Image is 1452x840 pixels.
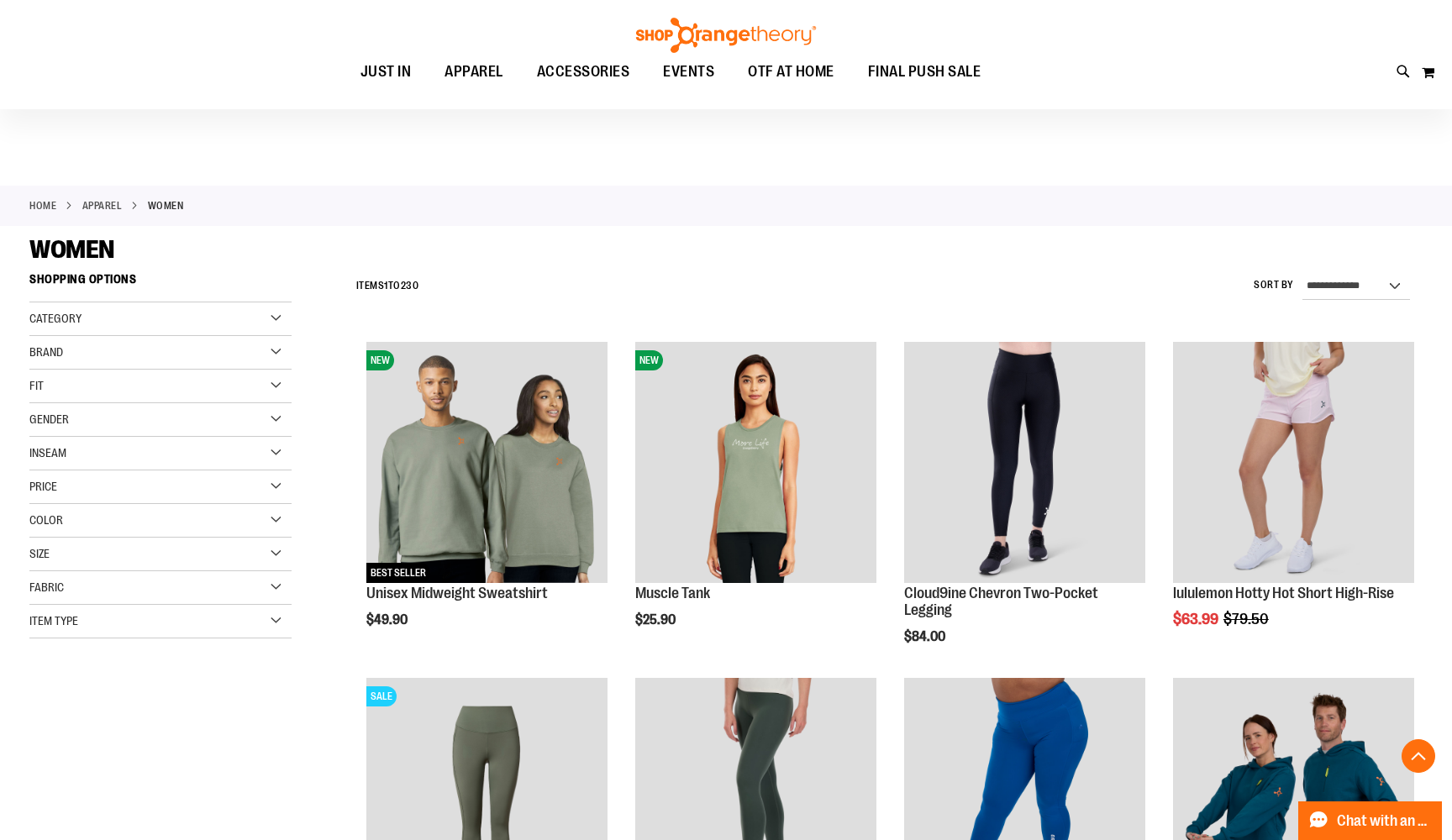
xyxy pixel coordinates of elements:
[646,53,731,92] a: EVENTS
[358,333,616,670] div: product
[344,53,429,92] a: JUST IN
[148,198,184,213] strong: WOMEN
[29,614,78,627] span: Item Type
[868,53,981,91] span: FINAL PUSH SALE
[904,342,1145,583] img: Cloud9ine Chevron Two-Pocket Legging
[366,342,608,585] a: Unisex Midweight SweatshirtNEWBEST SELLER
[29,412,69,426] span: Gender
[635,342,876,583] img: Muscle Tank
[29,345,63,359] span: Brand
[428,53,520,91] a: APPAREL
[366,612,410,627] span: $49.90
[384,280,388,291] span: 1
[1173,342,1414,585] a: lululemon Hotty Hot Short High-Rise
[627,333,885,670] div: product
[1173,611,1221,627] span: $63.99
[445,53,503,91] span: APPAREL
[29,580,64,594] span: Fabric
[29,312,82,325] span: Category
[29,265,292,302] strong: Shopping Options
[356,273,419,299] h2: Items to
[635,342,876,585] a: Muscle TankNEW
[1402,739,1435,773] button: Back To Top
[635,585,710,601] a: Muscle Tank
[29,198,56,213] a: Home
[82,198,123,213] a: APPAREL
[1337,813,1432,829] span: Chat with an Expert
[520,53,647,92] a: ACCESSORIES
[904,585,1098,618] a: Cloud9ine Chevron Two-Pocket Legging
[29,547,50,560] span: Size
[29,446,66,459] span: Inseam
[366,686,397,706] span: SALE
[401,280,419,291] span: 230
[1165,333,1423,670] div: product
[1223,611,1271,627] span: $79.50
[904,629,948,644] span: $84.00
[537,53,630,91] span: ACCESSORIES
[1173,585,1394,601] a: lululemon Hotty Hot Short High-Rise
[663,53,714,91] span: EVENTS
[851,53,998,92] a: FINAL PUSH SALE
[1298,801,1443,840] button: Chat with an Expert
[29,235,114,264] span: WOMEN
[366,585,548,601] a: Unisex Midweight Sweatshirt
[29,513,63,527] span: Color
[635,350,663,370] span: NEW
[1173,342,1414,583] img: lululemon Hotty Hot Short High-Rise
[748,53,834,91] span: OTF AT HOME
[360,53,412,91] span: JUST IN
[634,18,818,53] img: Shop Orangetheory
[366,342,608,583] img: Unisex Midweight Sweatshirt
[29,480,57,493] span: Price
[904,342,1145,585] a: Cloud9ine Chevron Two-Pocket Legging
[366,563,430,583] span: BEST SELLER
[731,53,851,92] a: OTF AT HOME
[29,379,44,392] span: Fit
[1254,278,1294,292] label: Sort By
[635,612,678,627] span: $25.90
[896,333,1154,687] div: product
[366,350,394,370] span: NEW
